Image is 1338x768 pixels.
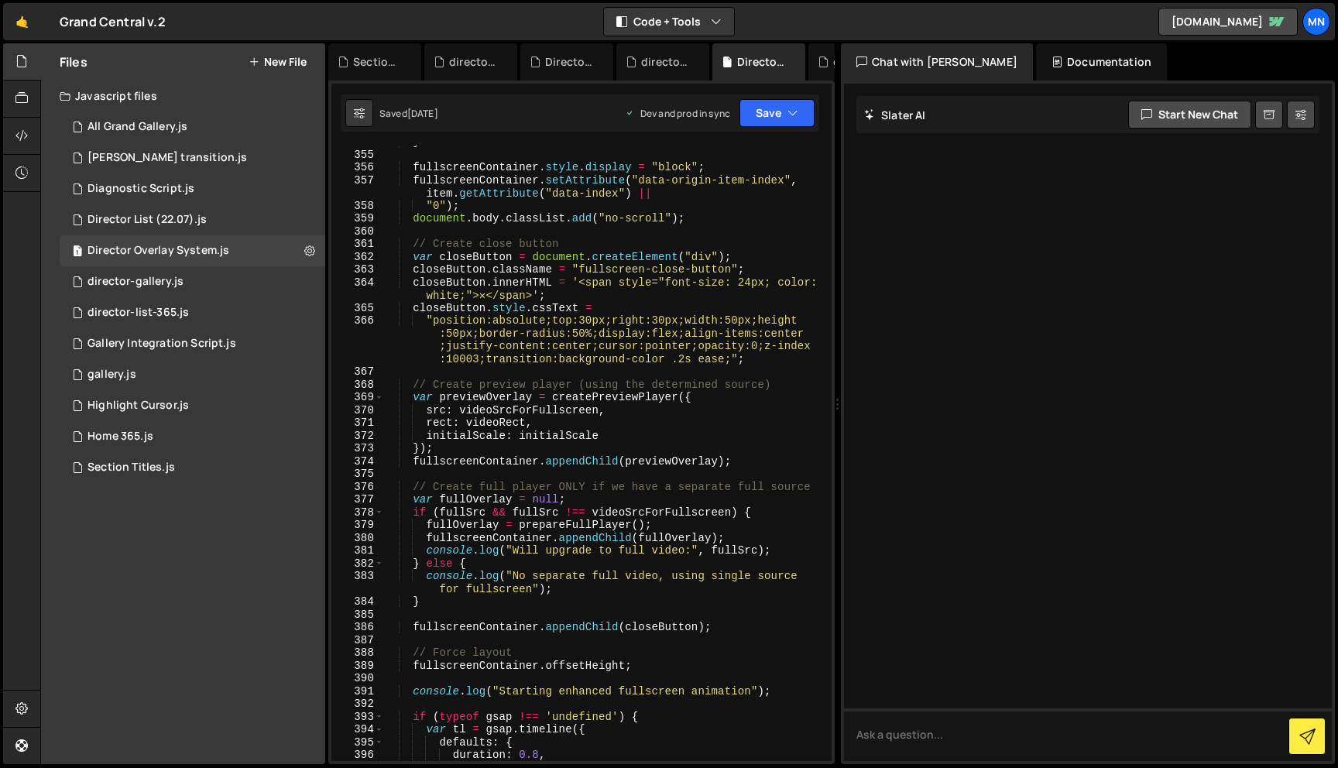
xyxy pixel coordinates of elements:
div: 378 [331,506,384,519]
div: [PERSON_NAME] transition.js [87,151,247,165]
div: 382 [331,557,384,571]
div: Gallery Integration Script.js [87,337,236,351]
span: 1 [73,246,82,259]
div: 362 [331,251,384,264]
div: Highlight Cursor.js [87,399,189,413]
div: Section Titles.js [353,54,403,70]
div: 365 [331,302,384,315]
div: All Grand Gallery.js [87,120,187,134]
div: Diagnostic Script.js [87,182,194,196]
div: 384 [331,595,384,609]
div: 15298/43118.js [60,328,325,359]
div: 15298/43578.js [60,111,325,142]
div: 391 [331,685,384,698]
div: 395 [331,736,384,749]
div: 15298/43117.js [60,390,325,421]
a: MN [1302,8,1330,36]
div: Director List (22.07).js [87,213,207,227]
div: 380 [331,532,384,545]
div: 15298/40483.js [60,359,325,390]
div: 387 [331,634,384,647]
div: Grand Central v.2 [60,12,166,31]
div: 390 [331,672,384,685]
button: Code + Tools [604,8,734,36]
div: Section Titles.js [87,461,175,475]
div: 372 [331,430,384,443]
div: 15298/41315.js [60,142,325,173]
div: 366 [331,314,384,365]
div: 396 [331,749,384,762]
div: 393 [331,711,384,724]
div: 377 [331,493,384,506]
div: 379 [331,519,384,532]
div: 355 [331,149,384,162]
a: [DOMAIN_NAME] [1158,8,1298,36]
div: 381 [331,544,384,557]
div: gallery.js [87,368,136,382]
a: 🤙 [3,3,41,40]
div: 15298/43601.js [60,173,325,204]
div: Javascript files [41,81,325,111]
div: 359 [331,212,384,225]
div: 392 [331,698,384,711]
h2: Slater AI [864,108,926,122]
div: 357 [331,174,384,200]
button: Start new chat [1128,101,1251,129]
div: Director List (22.07).js [545,54,595,70]
div: 389 [331,660,384,673]
div: 374 [331,455,384,468]
div: 361 [331,238,384,251]
div: 368 [331,379,384,392]
div: 375 [331,468,384,481]
div: director-list-365.js [449,54,499,70]
button: Save [739,99,815,127]
div: 388 [331,646,384,660]
div: 364 [331,276,384,302]
div: 383 [331,570,384,595]
div: 15298/42891.js [60,235,325,266]
div: 358 [331,200,384,213]
div: 385 [331,609,384,622]
div: 369 [331,391,384,404]
div: 371 [331,417,384,430]
div: 15298/43501.js [60,204,325,235]
div: Director Overlay System.js [737,54,787,70]
div: director-list-365.js [87,306,189,320]
div: Home 365.js [87,430,153,444]
div: Dev and prod in sync [625,107,730,120]
div: 367 [331,365,384,379]
div: 360 [331,225,384,238]
div: 15298/40373.js [60,266,325,297]
div: 373 [331,442,384,455]
button: New File [249,56,307,68]
div: 394 [331,723,384,736]
div: 370 [331,404,384,417]
div: gallery.js [833,54,882,70]
div: 363 [331,263,384,276]
div: director-gallery.js [641,54,691,70]
div: director-gallery.js [87,275,184,289]
div: 376 [331,481,384,494]
div: Documentation [1036,43,1167,81]
div: 15298/40183.js [60,421,325,452]
div: 386 [331,621,384,634]
div: 356 [331,161,384,174]
div: 15298/40379.js [60,297,325,328]
div: Saved [379,107,438,120]
h2: Files [60,53,87,70]
div: Chat with [PERSON_NAME] [841,43,1033,81]
div: 15298/40223.js [60,452,325,483]
div: Director Overlay System.js [87,244,229,258]
div: [DATE] [407,107,438,120]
